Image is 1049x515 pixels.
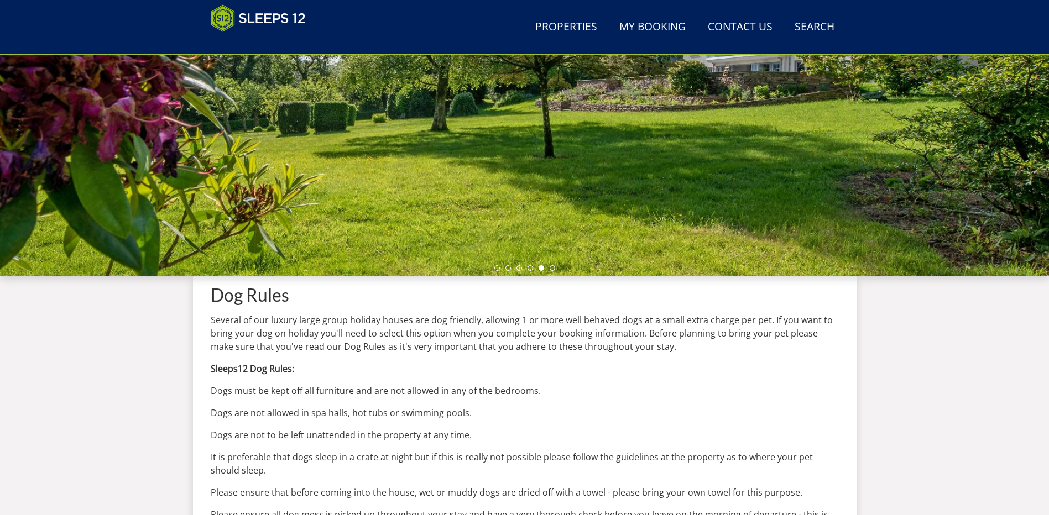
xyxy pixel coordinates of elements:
p: It is preferable that dogs sleep in a crate at night but if this is really not possible please fo... [211,450,839,477]
p: Please ensure that before coming into the house, wet or muddy dogs are dried off with a towel - p... [211,486,839,499]
a: My Booking [615,15,690,40]
a: Properties [531,15,602,40]
strong: Sleeps12 Dog Rules: [211,362,294,375]
a: Search [790,15,839,40]
p: Dogs are not allowed in spa halls, hot tubs or swimming pools. [211,406,839,419]
p: Dogs are not to be left unattended in the property at any time. [211,428,839,442]
img: Sleeps 12 [211,4,306,32]
h1: Dog Rules [211,285,839,304]
p: Dogs must be kept off all furniture and are not allowed in any of the bedrooms. [211,384,839,397]
p: Several of our luxury large group holiday houses are dog friendly, allowing 1 or more well behave... [211,313,839,353]
a: Contact Us [703,15,777,40]
iframe: Customer reviews powered by Trustpilot [205,39,321,48]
